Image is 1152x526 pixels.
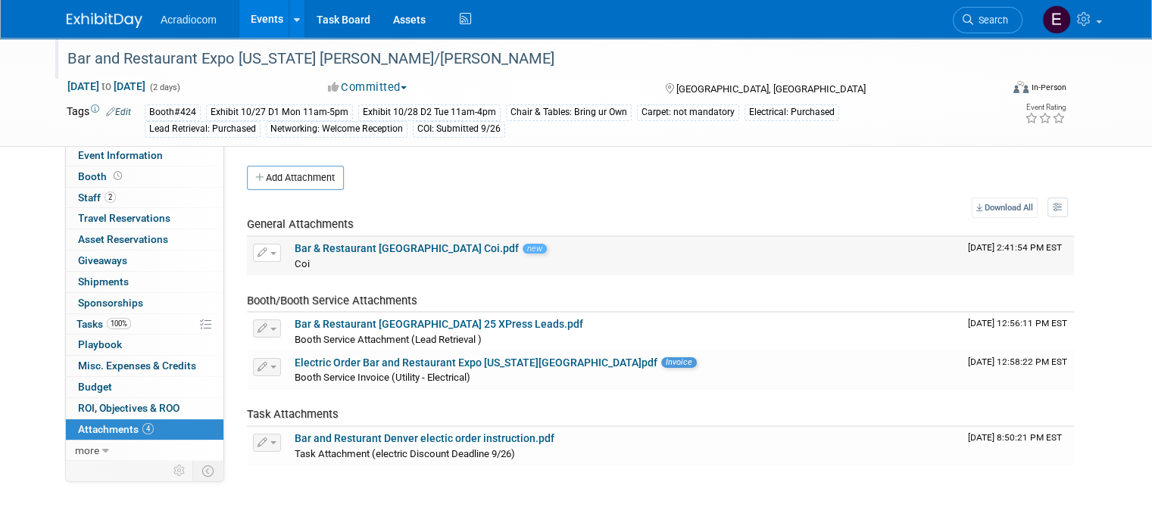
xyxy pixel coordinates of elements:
[111,170,125,182] span: Booth not reserved yet
[745,104,839,120] div: Electrical: Purchased
[148,82,180,92] span: (2 days)
[637,104,739,120] div: Carpet: not mandatory
[295,334,482,345] span: Booth Service Attachment (Lead Retrieval )
[295,432,554,444] a: Bar and Resturant Denver electic order instruction.pdf
[67,13,142,28] img: ExhibitDay
[323,79,413,95] button: Committed
[266,121,407,137] div: Networking: Welcome Reception
[78,254,127,266] span: Giveaways
[962,313,1074,350] td: Upload Timestamp
[506,104,632,120] div: Chair & Tables: Bring ur Own
[968,432,1062,443] span: Upload Timestamp
[968,318,1067,328] span: Upload Timestamp
[67,79,146,93] span: [DATE] [DATE]
[66,188,223,208] a: Staff2
[106,107,131,117] a: Edit
[968,356,1067,367] span: Upload Timestamp
[193,461,224,481] td: Toggle Event Tabs
[523,244,547,254] span: new
[66,251,223,271] a: Giveaways
[142,423,154,434] span: 4
[78,170,125,182] span: Booth
[66,229,223,250] a: Asset Reservations
[107,318,131,329] span: 100%
[78,297,143,309] span: Sponsorships
[247,217,354,231] span: General Attachments
[295,242,519,254] a: Bar & Restaurant [GEOGRAPHIC_DATA] Coi.pdf
[661,357,697,367] span: Invoice
[247,407,339,421] span: Task Attachments
[1025,104,1066,111] div: Event Rating
[67,104,131,138] td: Tags
[78,233,168,245] span: Asset Reservations
[1042,5,1071,34] img: Elizabeth Martinez
[99,80,114,92] span: to
[62,45,982,73] div: Bar and Restaurant Expo [US_STATE] [PERSON_NAME]/[PERSON_NAME]
[78,149,163,161] span: Event Information
[66,145,223,166] a: Event Information
[78,191,116,204] span: Staff
[66,440,223,461] a: more
[1013,81,1029,93] img: Format-Inperson.png
[78,359,196,372] span: Misc. Expenses & Credits
[66,293,223,313] a: Sponsorships
[66,208,223,229] a: Travel Reservations
[295,372,470,383] span: Booth Service Invoice (Utility - Electrical)
[66,272,223,292] a: Shipments
[919,79,1066,101] div: Event Format
[76,318,131,330] span: Tasks
[66,398,223,419] a: ROI, Objectives & ROO
[247,294,417,307] span: Booth/Booth Service Attachments
[676,83,866,95] span: [GEOGRAPHIC_DATA], [GEOGRAPHIC_DATA]
[167,461,193,481] td: Personalize Event Tab Strip
[66,419,223,440] a: Attachments4
[962,351,1074,389] td: Upload Timestamp
[145,104,201,120] div: Booth#424
[78,275,129,288] span: Shipments
[1031,82,1066,93] div: In-Person
[953,7,1022,33] a: Search
[66,335,223,355] a: Playbook
[75,444,99,456] span: more
[78,402,180,414] span: ROI, Objectives & ROO
[295,448,515,459] span: Task Attachment (electric Discount Deadline 9/26)
[247,166,344,190] button: Add Attachment
[66,377,223,397] a: Budget
[968,242,1062,253] span: Upload Timestamp
[295,318,583,330] a: Bar & Restaurant [GEOGRAPHIC_DATA] 25 XPress Leads.pdf
[66,167,223,187] a: Booth
[161,14,217,26] span: Acradiocom
[295,356,657,369] a: Electric Order Bar and Restaurant Expo [US_STATE][GEOGRAPHIC_DATA]pdf
[66,356,223,376] a: Misc. Expenses & Credits
[105,191,116,203] span: 2
[66,314,223,335] a: Tasks100%
[413,121,505,137] div: COI: Submitted 9/26
[358,104,501,120] div: Exhibit 10/28 D2 Tue 11am-4pm
[973,14,1008,26] span: Search
[295,258,310,269] span: Coi
[972,198,1038,218] a: Download All
[78,381,112,393] span: Budget
[78,338,122,350] span: Playbook
[78,212,170,224] span: Travel Reservations
[962,237,1074,275] td: Upload Timestamp
[145,121,261,137] div: Lead Retrieval: Purchased
[962,427,1074,465] td: Upload Timestamp
[206,104,353,120] div: Exhibit 10/27 D1 Mon 11am-5pm
[78,423,154,435] span: Attachments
